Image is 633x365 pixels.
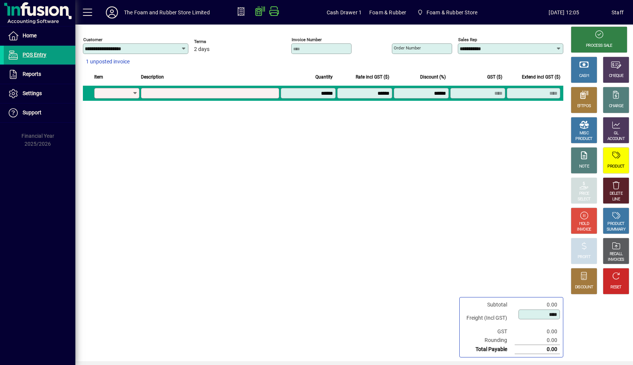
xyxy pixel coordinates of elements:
[463,345,515,354] td: Total Payable
[23,109,41,116] span: Support
[23,71,41,77] span: Reports
[394,45,421,51] mat-label: Order number
[608,257,624,263] div: INVOICES
[579,191,589,197] div: PRICE
[578,197,591,202] div: SELECT
[517,6,612,18] span: [DATE] 12:05
[427,6,477,18] span: Foam & Rubber Store
[327,6,362,18] span: Cash Drawer 1
[86,58,130,66] span: 1 unposted invoice
[4,26,75,45] a: Home
[575,285,593,290] div: DISCOUNT
[610,251,623,257] div: RECALL
[141,73,164,81] span: Description
[610,285,622,290] div: RESET
[607,227,625,233] div: SUMMARY
[315,73,333,81] span: Quantity
[609,73,623,79] div: CHEQUE
[577,103,591,109] div: EFTPOS
[575,136,592,142] div: PRODUCT
[607,136,625,142] div: ACCOUNT
[369,6,406,18] span: Foam & Rubber
[414,6,480,19] span: Foam & Rubber Store
[420,73,446,81] span: Discount (%)
[579,221,589,227] div: HOLD
[578,254,590,260] div: PROFIT
[607,221,624,227] div: PRODUCT
[83,55,133,69] button: 1 unposted invoice
[458,37,477,42] mat-label: Sales rep
[579,131,589,136] div: MISC
[515,327,560,336] td: 0.00
[614,131,619,136] div: GL
[194,46,209,52] span: 2 days
[83,37,102,42] mat-label: Customer
[515,336,560,345] td: 0.00
[23,32,37,39] span: Home
[612,197,620,202] div: LINE
[4,103,75,122] a: Support
[463,327,515,336] td: GST
[607,164,624,169] div: PRODUCT
[356,73,389,81] span: Rate incl GST ($)
[487,73,502,81] span: GST ($)
[194,39,239,44] span: Terms
[612,6,624,18] div: Staff
[609,103,624,109] div: CHARGE
[292,37,322,42] mat-label: Invoice number
[610,191,622,197] div: DELETE
[463,336,515,345] td: Rounding
[579,164,589,169] div: NOTE
[586,43,612,49] div: PROCESS SALE
[100,6,124,19] button: Profile
[463,309,515,327] td: Freight (Incl GST)
[23,90,42,96] span: Settings
[515,300,560,309] td: 0.00
[4,84,75,103] a: Settings
[94,73,103,81] span: Item
[23,52,46,58] span: POS Entry
[463,300,515,309] td: Subtotal
[522,73,560,81] span: Extend incl GST ($)
[124,6,210,18] div: The Foam and Rubber Store Limited
[579,73,589,79] div: CASH
[515,345,560,354] td: 0.00
[4,65,75,84] a: Reports
[577,227,591,233] div: INVOICE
